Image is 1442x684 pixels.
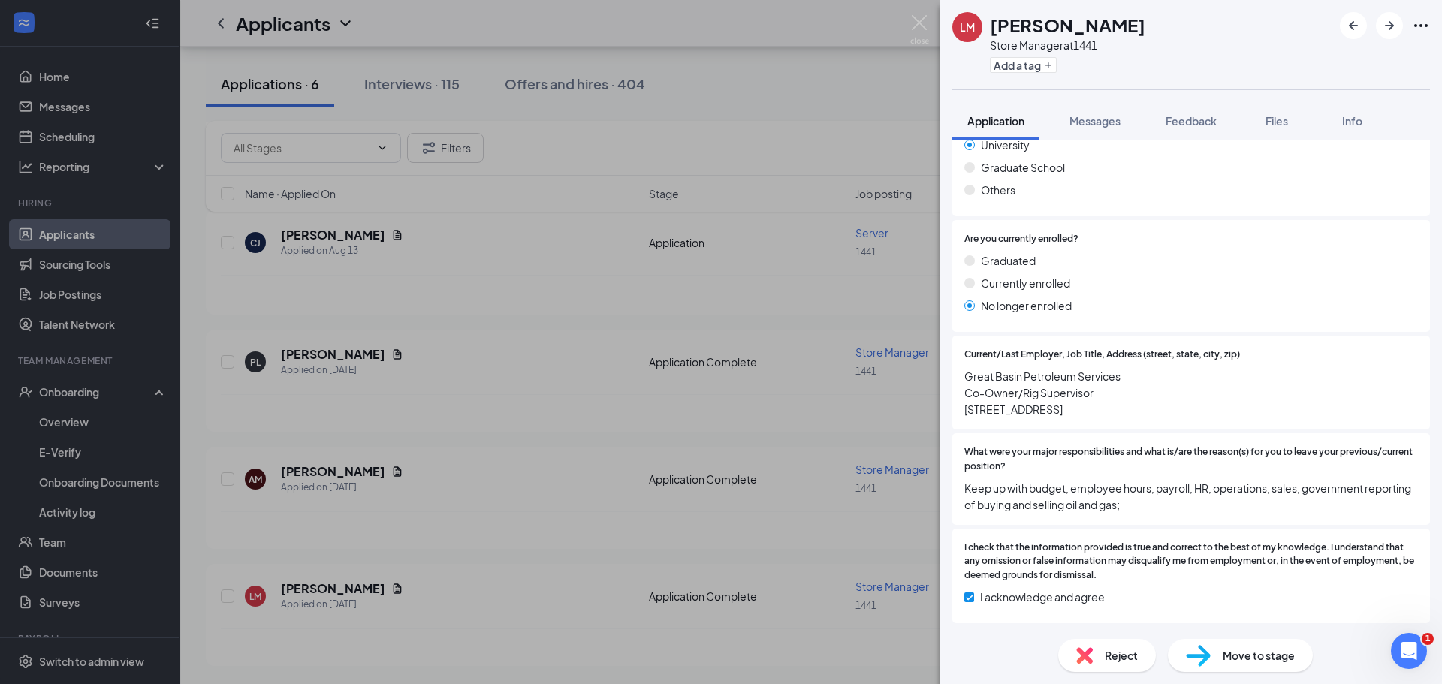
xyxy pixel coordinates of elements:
[1069,114,1121,128] span: Messages
[1342,114,1362,128] span: Info
[967,114,1024,128] span: Application
[964,232,1078,246] span: Are you currently enrolled?
[981,252,1036,269] span: Graduated
[964,368,1418,417] span: Great Basin Petroleum Services Co-Owner/Rig Supervisor [STREET_ADDRESS]
[981,297,1072,314] span: No longer enrolled
[981,182,1015,198] span: Others
[981,137,1030,153] span: University
[981,159,1065,176] span: Graduate School
[990,38,1145,53] div: Store Manager at 1441
[1044,61,1053,70] svg: Plus
[1340,12,1367,39] button: ArrowLeftNew
[964,348,1240,362] span: Current/Last Employer, Job Title, Address (street, state, city, zip)
[1166,114,1217,128] span: Feedback
[964,445,1418,474] span: What were your major responsibilities and what is/are the reason(s) for you to leave your previou...
[1344,17,1362,35] svg: ArrowLeftNew
[1422,633,1434,645] span: 1
[1380,17,1398,35] svg: ArrowRight
[964,480,1418,513] span: Keep up with budget, employee hours, payroll, HR, operations, sales, government reporting of buyi...
[1391,633,1427,669] iframe: Intercom live chat
[1266,114,1288,128] span: Files
[1105,647,1138,664] span: Reject
[980,589,1105,605] span: I acknowledge and agree
[1223,647,1295,664] span: Move to stage
[964,541,1418,583] span: I check that the information provided is true and correct to the best of my knowledge. I understa...
[960,20,975,35] div: LM
[1412,17,1430,35] svg: Ellipses
[990,12,1145,38] h1: [PERSON_NAME]
[1376,12,1403,39] button: ArrowRight
[981,275,1070,291] span: Currently enrolled
[990,57,1057,73] button: PlusAdd a tag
